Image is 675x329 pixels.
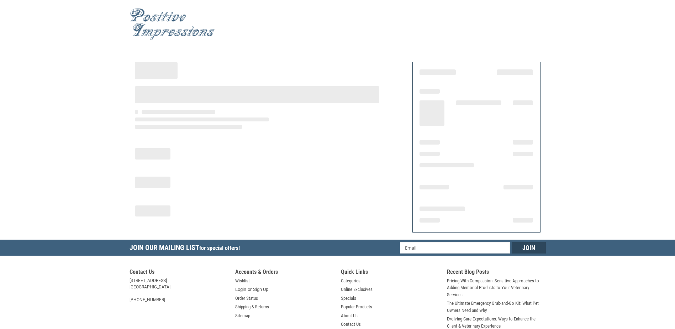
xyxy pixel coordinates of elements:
[199,245,240,251] span: for special offers!
[341,286,373,293] a: Online Exclusives
[341,303,372,310] a: Popular Products
[341,268,440,277] h5: Quick Links
[253,286,268,293] a: Sign Up
[447,277,546,298] a: Pricing With Compassion: Sensitive Approaches to Adding Memorial Products to Your Veterinary Serv...
[400,242,510,254] input: Email
[447,300,546,314] a: The Ultimate Emergency Grab-and-Go Kit: What Pet Owners Need and Why
[235,295,258,302] a: Order Status
[130,8,215,40] img: Positive Impressions
[130,268,228,277] h5: Contact Us
[341,321,361,328] a: Contact Us
[130,277,228,303] address: [STREET_ADDRESS] [GEOGRAPHIC_DATA] [PHONE_NUMBER]
[235,268,334,277] h5: Accounts & Orders
[341,295,356,302] a: Specials
[341,312,358,319] a: About Us
[243,286,256,293] span: or
[235,277,250,284] a: Wishlist
[447,268,546,277] h5: Recent Blog Posts
[341,277,360,284] a: Categories
[512,242,546,254] input: Join
[235,312,250,319] a: Sitemap
[130,240,243,258] h5: Join Our Mailing List
[235,286,246,293] a: Login
[235,303,269,310] a: Shipping & Returns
